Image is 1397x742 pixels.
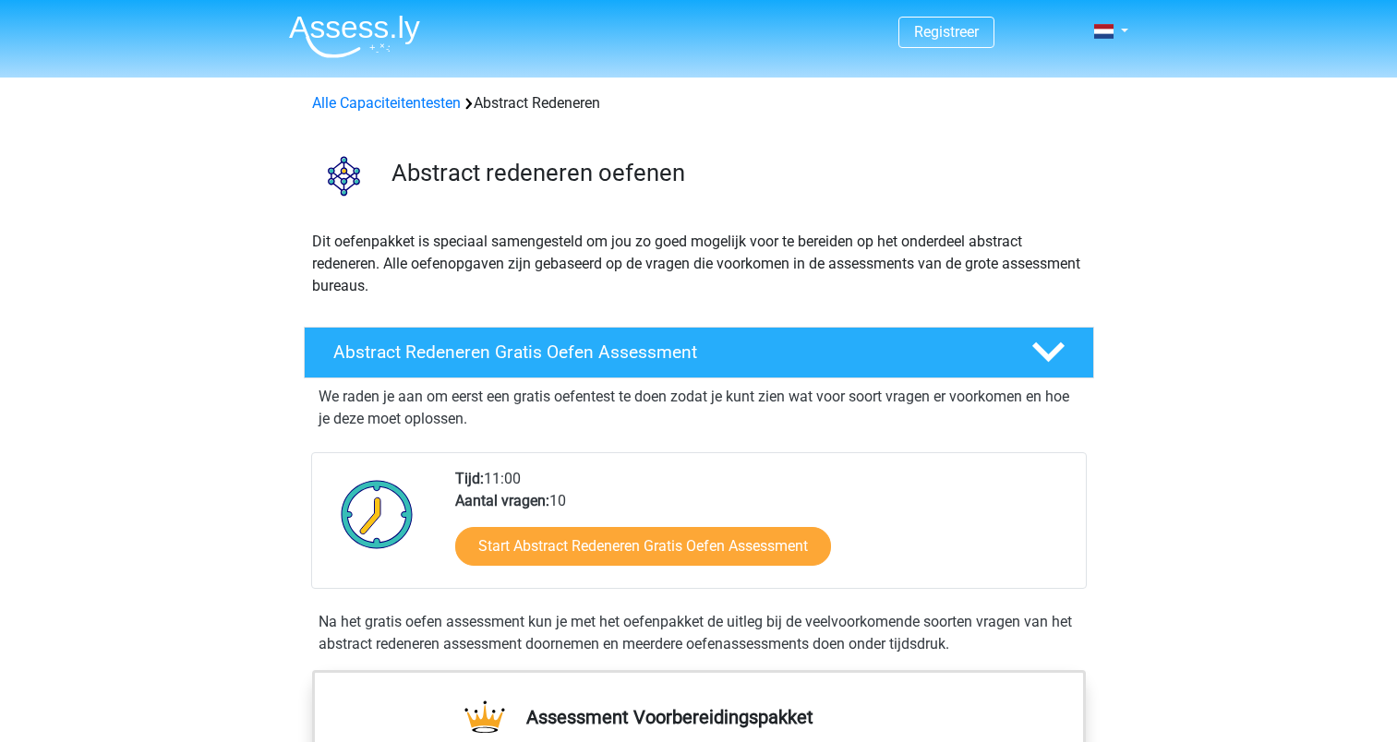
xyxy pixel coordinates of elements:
div: 11:00 10 [441,468,1085,588]
p: Dit oefenpakket is speciaal samengesteld om jou zo goed mogelijk voor te bereiden op het onderdee... [312,231,1086,297]
img: abstract redeneren [305,137,383,215]
img: Klok [331,468,424,560]
h4: Abstract Redeneren Gratis Oefen Assessment [333,341,1002,363]
a: Registreer [914,23,979,41]
a: Alle Capaciteitentesten [312,94,461,112]
img: Assessly [289,15,420,58]
a: Start Abstract Redeneren Gratis Oefen Assessment [455,527,831,566]
a: Abstract Redeneren Gratis Oefen Assessment [296,327,1102,378]
div: Abstract Redeneren [305,92,1093,114]
div: Na het gratis oefen assessment kun je met het oefenpakket de uitleg bij de veelvoorkomende soorte... [311,611,1087,655]
p: We raden je aan om eerst een gratis oefentest te doen zodat je kunt zien wat voor soort vragen er... [319,386,1079,430]
b: Tijd: [455,470,484,487]
b: Aantal vragen: [455,492,549,509]
h3: Abstract redeneren oefenen [391,159,1079,187]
